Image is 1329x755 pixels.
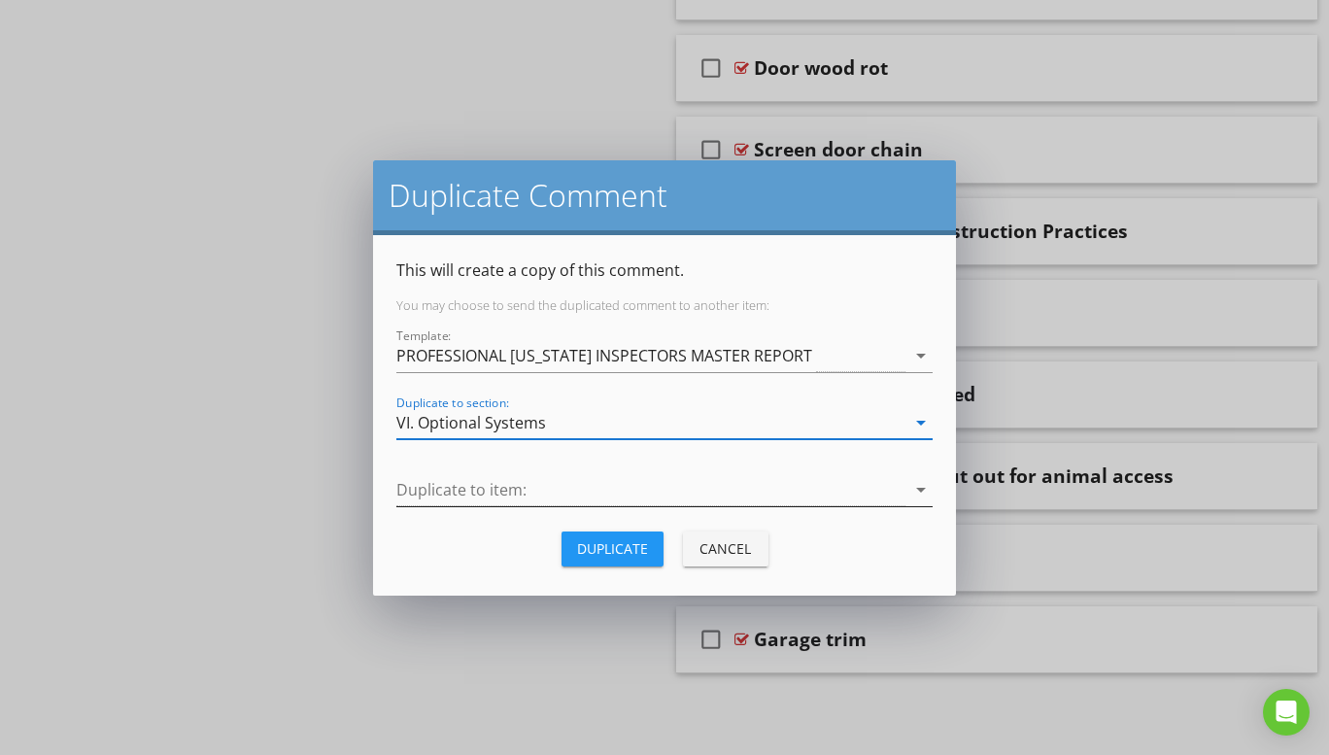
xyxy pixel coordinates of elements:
div: Open Intercom Messenger [1263,689,1310,736]
div: PROFESSIONAL [US_STATE] INSPECTORS MASTER REPORT [396,347,812,364]
p: You may choose to send the duplicated comment to another item: [396,297,933,313]
i: arrow_drop_down [909,411,933,434]
div: Cancel [699,538,753,559]
i: arrow_drop_down [909,344,933,367]
h2: Duplicate Comment [389,176,940,215]
div: Duplicate [577,538,648,559]
p: This will create a copy of this comment. [396,258,933,282]
i: arrow_drop_down [909,478,933,501]
button: Cancel [683,532,768,566]
div: VI. Optional Systems [396,414,546,431]
button: Duplicate [562,532,664,566]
